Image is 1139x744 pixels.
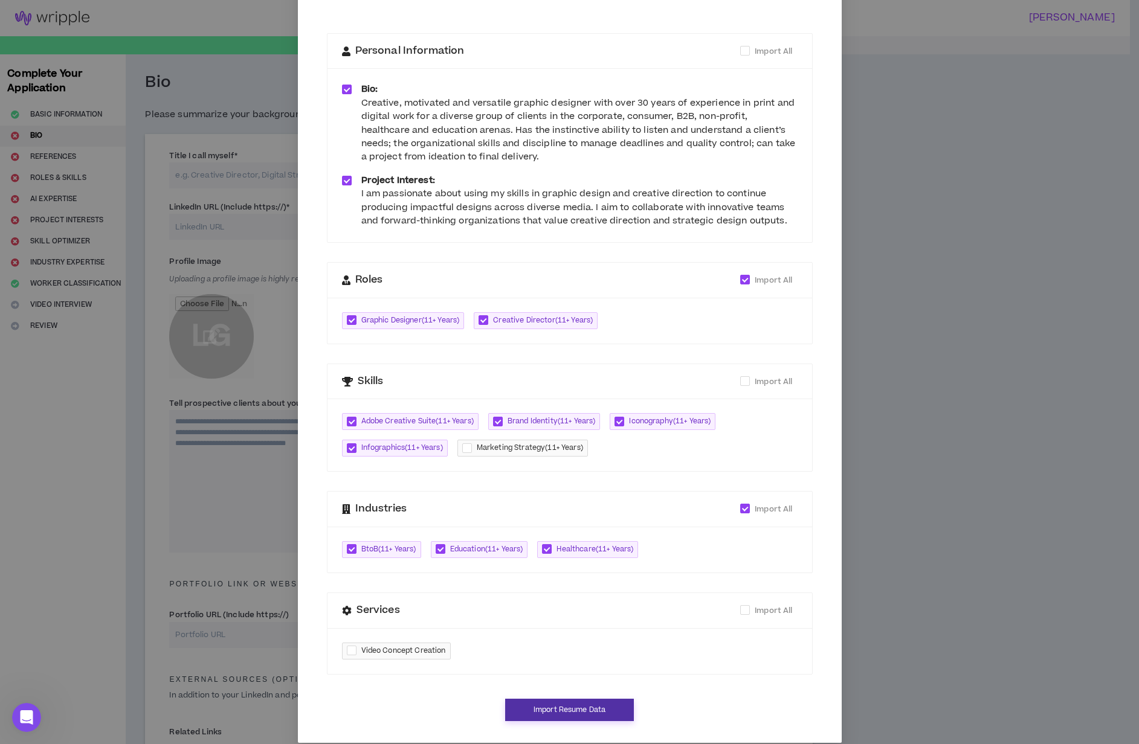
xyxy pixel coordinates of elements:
[361,97,798,164] div: Creative, motivated and versatile graphic designer with over 30 years of experience in print and ...
[358,374,384,390] span: Skills
[755,46,792,57] span: Import All
[361,83,378,95] strong: Bio:
[12,703,41,732] iframe: Intercom live chat
[493,315,593,327] span: Creative Director ( 11+ Years )
[361,442,443,454] span: Infographics ( 11+ Years )
[355,501,407,517] span: Industries
[505,699,634,721] button: Import Resume Data
[557,544,633,556] span: Healthcare ( 11+ Years )
[361,415,474,428] span: Adobe Creative Suite ( 11+ Years )
[355,272,383,288] span: Roles
[357,603,400,618] span: Services
[355,43,465,59] span: Personal Information
[361,645,446,657] span: Video Concept Creation
[755,275,792,286] span: Import All
[361,544,416,556] span: BtoB ( 11+ Years )
[361,187,798,228] div: I am passionate about using my skills in graphic design and creative direction to continue produc...
[450,544,523,556] span: Education ( 11+ Years )
[755,504,792,515] span: Import All
[361,174,435,187] strong: Project Interest:
[755,605,792,616] span: Import All
[629,415,711,428] span: Iconography ( 11+ Years )
[361,315,460,327] span: Graphic Designer ( 11+ Years )
[755,376,792,387] span: Import All
[477,442,583,454] span: Marketing Strategy ( 11+ Years )
[508,415,596,428] span: Brand Identity ( 11+ Years )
